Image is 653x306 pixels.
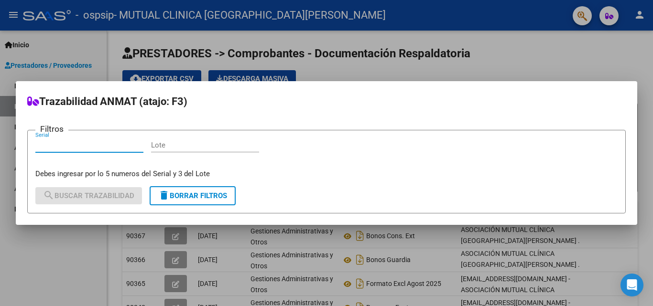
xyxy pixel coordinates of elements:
mat-icon: delete [158,190,170,201]
h3: Filtros [35,123,68,135]
mat-icon: search [43,190,54,201]
span: Borrar Filtros [158,191,227,200]
button: Borrar Filtros [150,186,236,205]
p: Debes ingresar por lo 5 numeros del Serial y 3 del Lote [35,169,618,179]
span: Buscar Trazabilidad [43,191,134,200]
button: Buscar Trazabilidad [35,187,142,204]
div: Open Intercom Messenger [620,274,643,296]
h2: Trazabilidad ANMAT (atajo: F3) [27,93,626,111]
